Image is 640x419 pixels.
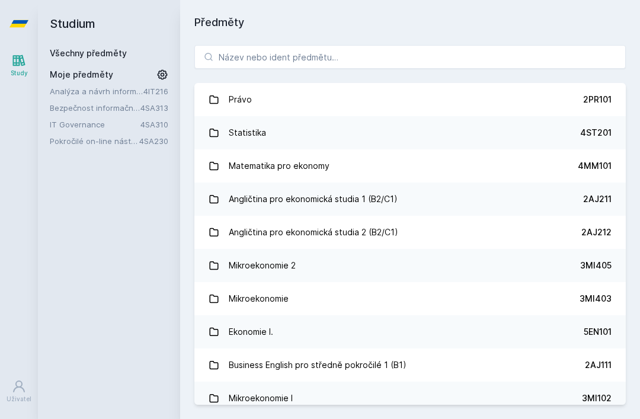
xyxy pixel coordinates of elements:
a: Ekonomie I. 5EN101 [194,315,626,348]
div: 2AJ212 [581,226,612,238]
a: Uživatel [2,373,36,410]
a: Mikroekonomie I 3MI102 [194,382,626,415]
h1: Předměty [194,14,626,31]
div: Business English pro středně pokročilé 1 (B1) [229,353,407,377]
a: Mikroekonomie 3MI403 [194,282,626,315]
a: Pokročilé on-line nástroje pro analýzu a zpracování informací [50,135,139,147]
div: 3MI102 [582,392,612,404]
a: Angličtina pro ekonomická studia 1 (B2/C1) 2AJ211 [194,183,626,216]
a: IT Governance [50,119,140,130]
div: Mikroekonomie 2 [229,254,296,277]
div: 3MI403 [580,293,612,305]
a: Angličtina pro ekonomická studia 2 (B2/C1) 2AJ212 [194,216,626,249]
a: 4SA230 [139,136,168,146]
a: Mikroekonomie 2 3MI405 [194,249,626,282]
div: Mikroekonomie [229,287,289,311]
a: Bezpečnost informačních systémů [50,102,140,114]
div: Mikroekonomie I [229,386,293,410]
div: 4MM101 [578,160,612,172]
a: Business English pro středně pokročilé 1 (B1) 2AJ111 [194,348,626,382]
div: Právo [229,88,252,111]
span: Moje předměty [50,69,113,81]
a: Matematika pro ekonomy 4MM101 [194,149,626,183]
input: Název nebo ident předmětu… [194,45,626,69]
a: Analýza a návrh informačních systémů [50,85,143,97]
a: Všechny předměty [50,48,127,58]
a: 4SA310 [140,120,168,129]
div: Angličtina pro ekonomická studia 1 (B2/C1) [229,187,398,211]
div: 2PR101 [583,94,612,105]
div: 2AJ111 [585,359,612,371]
a: Právo 2PR101 [194,83,626,116]
div: Uživatel [7,395,31,404]
div: 4ST201 [580,127,612,139]
div: 2AJ211 [583,193,612,205]
a: Study [2,47,36,84]
div: Angličtina pro ekonomická studia 2 (B2/C1) [229,220,398,244]
div: Ekonomie I. [229,320,273,344]
a: Statistika 4ST201 [194,116,626,149]
a: 4SA313 [140,103,168,113]
div: 5EN101 [584,326,612,338]
div: Matematika pro ekonomy [229,154,329,178]
a: 4IT216 [143,87,168,96]
div: Statistika [229,121,266,145]
div: Study [11,69,28,78]
div: 3MI405 [580,260,612,271]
